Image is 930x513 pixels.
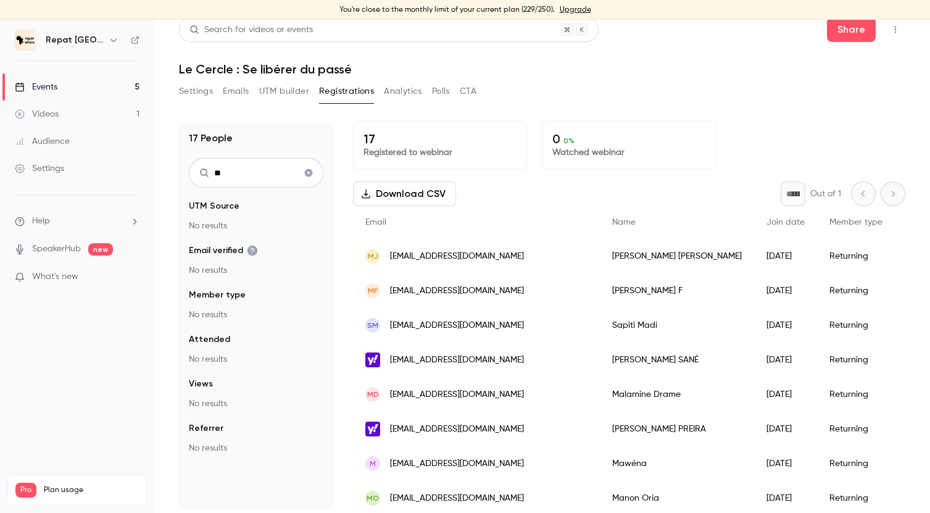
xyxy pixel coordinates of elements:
[390,354,524,367] span: [EMAIL_ADDRESS][DOMAIN_NAME]
[15,30,35,50] img: Repat Africa
[600,446,754,481] div: Mawéna
[189,244,258,257] span: Email verified
[600,377,754,412] div: Malamine Drame
[600,308,754,343] div: Sapiti Madi
[365,352,380,367] img: yahoo.fr
[810,188,841,200] p: Out of 1
[189,200,239,212] span: UTM Source
[560,5,591,15] a: Upgrade
[189,333,230,346] span: Attended
[817,412,895,446] div: Returning
[189,378,213,390] span: Views
[600,343,754,377] div: [PERSON_NAME] SANÉ
[817,308,895,343] div: Returning
[600,239,754,273] div: [PERSON_NAME] [PERSON_NAME]
[563,136,575,145] span: 0 %
[817,377,895,412] div: Returning
[32,243,81,256] a: SpeakerHub
[259,81,309,101] button: UTM builder
[390,250,524,263] span: [EMAIL_ADDRESS][DOMAIN_NAME]
[390,388,524,401] span: [EMAIL_ADDRESS][DOMAIN_NAME]
[189,131,233,146] h1: 17 People
[368,251,378,262] span: MJ
[827,17,876,42] button: Share
[189,442,323,454] p: No results
[44,485,139,495] span: Plan usage
[612,218,636,227] span: Name
[367,320,378,331] span: SM
[353,181,456,206] button: Download CSV
[15,135,70,148] div: Audience
[754,446,817,481] div: [DATE]
[754,308,817,343] div: [DATE]
[817,446,895,481] div: Returning
[390,492,524,505] span: [EMAIL_ADDRESS][DOMAIN_NAME]
[552,146,705,159] p: Watched webinar
[766,218,805,227] span: Join date
[363,146,517,159] p: Registered to webinar
[754,377,817,412] div: [DATE]
[189,220,323,232] p: No results
[829,218,882,227] span: Member type
[15,108,59,120] div: Videos
[189,23,313,36] div: Search for videos or events
[817,343,895,377] div: Returning
[390,423,524,436] span: [EMAIL_ADDRESS][DOMAIN_NAME]
[390,285,524,298] span: [EMAIL_ADDRESS][DOMAIN_NAME]
[754,412,817,446] div: [DATE]
[390,319,524,332] span: [EMAIL_ADDRESS][DOMAIN_NAME]
[179,62,905,77] h1: Le Cercle : Se libérer du passé
[460,81,476,101] button: CTA
[754,239,817,273] div: [DATE]
[88,243,113,256] span: new
[46,34,104,46] h6: Repat [GEOGRAPHIC_DATA]
[384,81,422,101] button: Analytics
[189,422,223,435] span: Referrer
[754,343,817,377] div: [DATE]
[189,200,323,454] section: facet-groups
[32,215,50,228] span: Help
[600,273,754,308] div: [PERSON_NAME] F
[223,81,249,101] button: Emails
[189,289,246,301] span: Member type
[319,81,374,101] button: Registrations
[817,273,895,308] div: Returning
[552,131,705,146] p: 0
[125,272,139,283] iframe: Noticeable Trigger
[189,309,323,321] p: No results
[367,493,379,504] span: MO
[370,458,376,469] span: M
[189,264,323,277] p: No results
[367,389,379,400] span: MD
[600,412,754,446] div: [PERSON_NAME] PREIRA
[32,270,78,283] span: What's new
[15,215,139,228] li: help-dropdown-opener
[817,239,895,273] div: Returning
[299,163,318,183] button: Clear search
[432,81,450,101] button: Polls
[189,398,323,410] p: No results
[390,457,524,470] span: [EMAIL_ADDRESS][DOMAIN_NAME]
[189,353,323,365] p: No results
[368,285,378,296] span: mF
[754,273,817,308] div: [DATE]
[179,81,213,101] button: Settings
[15,81,57,93] div: Events
[15,483,36,498] span: Pro
[365,422,380,436] img: yahoo.fr
[363,131,517,146] p: 17
[15,162,64,175] div: Settings
[365,218,386,227] span: Email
